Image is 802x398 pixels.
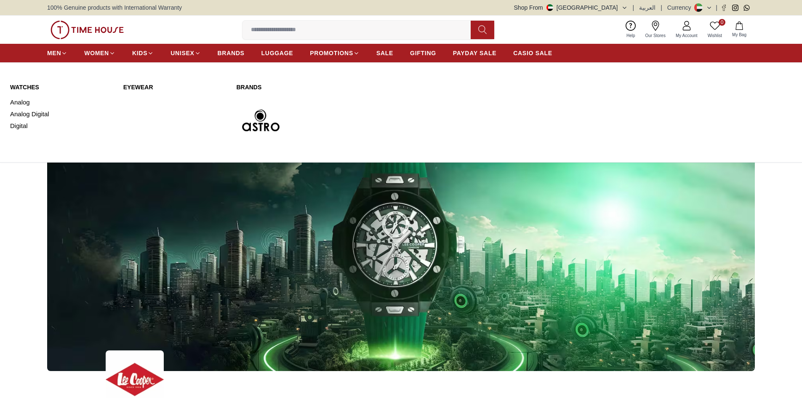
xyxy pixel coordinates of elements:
[47,49,61,57] span: MEN
[376,45,393,61] a: SALE
[642,32,669,39] span: Our Stores
[218,45,245,61] a: BRANDS
[719,19,725,26] span: 0
[236,83,452,91] a: Brands
[47,94,755,371] img: ...
[623,32,639,39] span: Help
[639,3,655,12] button: العربية
[621,19,640,40] a: Help
[310,45,360,61] a: PROMOTIONS
[546,4,553,11] img: United Arab Emirates
[51,21,124,39] img: ...
[640,19,671,40] a: Our Stores
[132,45,154,61] a: KIDS
[47,45,67,61] a: MEN
[410,49,436,57] span: GIFTING
[84,49,109,57] span: WOMEN
[453,49,496,57] span: PAYDAY SALE
[633,3,634,12] span: |
[261,49,293,57] span: LUGGAGE
[672,32,701,39] span: My Account
[218,49,245,57] span: BRANDS
[453,45,496,61] a: PAYDAY SALE
[513,45,552,61] a: CASIO SALE
[47,3,182,12] span: 100% Genuine products with International Warranty
[171,49,194,57] span: UNISEX
[84,45,115,61] a: WOMEN
[667,3,695,12] div: Currency
[410,45,436,61] a: GIFTING
[10,96,113,108] a: Analog
[703,19,727,40] a: 0Wishlist
[732,5,738,11] a: Instagram
[310,49,353,57] span: PROMOTIONS
[171,45,200,61] a: UNISEX
[123,83,226,91] a: Eyewear
[721,5,727,11] a: Facebook
[132,49,147,57] span: KIDS
[729,32,750,38] span: My Bag
[261,45,293,61] a: LUGGAGE
[716,3,717,12] span: |
[236,96,285,145] img: Astro
[514,3,628,12] button: Shop From[GEOGRAPHIC_DATA]
[10,108,113,120] a: Analog Digital
[743,5,750,11] a: Whatsapp
[10,120,113,132] a: Digital
[661,3,662,12] span: |
[727,20,751,40] button: My Bag
[376,49,393,57] span: SALE
[704,32,725,39] span: Wishlist
[10,83,113,91] a: WATCHES
[513,49,552,57] span: CASIO SALE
